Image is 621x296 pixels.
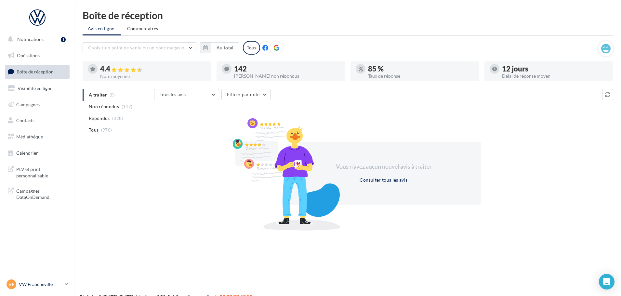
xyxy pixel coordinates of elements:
div: Boîte de réception [83,10,613,20]
span: Tous [89,127,99,133]
span: Répondus [89,115,110,122]
a: Boîte de réception [4,65,71,79]
button: Consulter tous les avis [357,176,410,184]
span: Visibilité en ligne [18,85,52,91]
span: Contacts [16,118,34,123]
button: Tous les avis [154,89,219,100]
span: PLV et print personnalisable [16,165,67,179]
div: [PERSON_NAME] non répondus [234,74,340,78]
span: Tous les avis [160,92,186,97]
div: 142 [234,65,340,72]
div: Note moyenne [100,74,206,79]
span: Opérations [17,53,40,58]
span: (970) [101,127,112,133]
a: Campagnes DataOnDemand [4,184,71,203]
a: VF VW Francheville [5,278,70,290]
div: Délai de réponse moyen [502,74,608,78]
span: Campagnes [16,101,40,107]
span: Boîte de réception [17,69,54,74]
a: Campagnes [4,98,71,111]
span: Campagnes DataOnDemand [16,187,67,200]
button: Au total [200,42,239,53]
button: Notifications 1 [4,32,68,46]
span: Choisir un point de vente ou un code magasin [88,45,184,50]
div: Vous n'avez aucun nouvel avis à traiter [328,162,440,171]
div: Tous [243,41,260,55]
button: Choisir un point de vente ou un code magasin [83,42,196,53]
button: Filtrer par note [221,89,271,100]
span: Commentaires [127,26,158,31]
a: PLV et print personnalisable [4,162,71,181]
span: VF [8,281,14,288]
span: Non répondus [89,103,119,110]
span: Calendrier [16,150,38,156]
div: 85 % [368,65,474,72]
a: Calendrier [4,146,71,160]
div: Taux de réponse [368,74,474,78]
span: (828) [112,116,123,121]
span: Notifications [17,36,44,42]
a: Médiathèque [4,130,71,144]
div: Open Intercom Messenger [599,274,614,290]
div: 1 [61,37,66,42]
a: Visibilité en ligne [4,82,71,95]
a: Contacts [4,114,71,127]
span: Médiathèque [16,134,43,139]
span: (142) [122,104,133,109]
p: VW Francheville [19,281,62,288]
a: Opérations [4,49,71,62]
div: 12 jours [502,65,608,72]
button: Au total [211,42,239,53]
div: 4.4 [100,65,206,73]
